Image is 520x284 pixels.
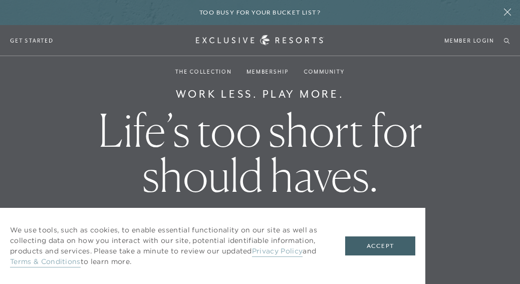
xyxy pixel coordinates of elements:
a: Get Started [10,36,54,45]
a: Community [304,57,345,86]
a: Member Login [444,36,494,45]
a: Privacy Policy [252,246,303,257]
h1: Life’s too short for should haves. [91,108,429,198]
a: Terms & Conditions [10,257,81,267]
p: We use tools, such as cookies, to enable essential functionality on our site as well as collectin... [10,225,325,267]
a: The Collection [175,57,231,86]
button: Accept [345,236,415,255]
h6: Work Less. Play More. [176,86,345,102]
h6: Too busy for your bucket list? [199,8,321,18]
a: Membership [246,57,289,86]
